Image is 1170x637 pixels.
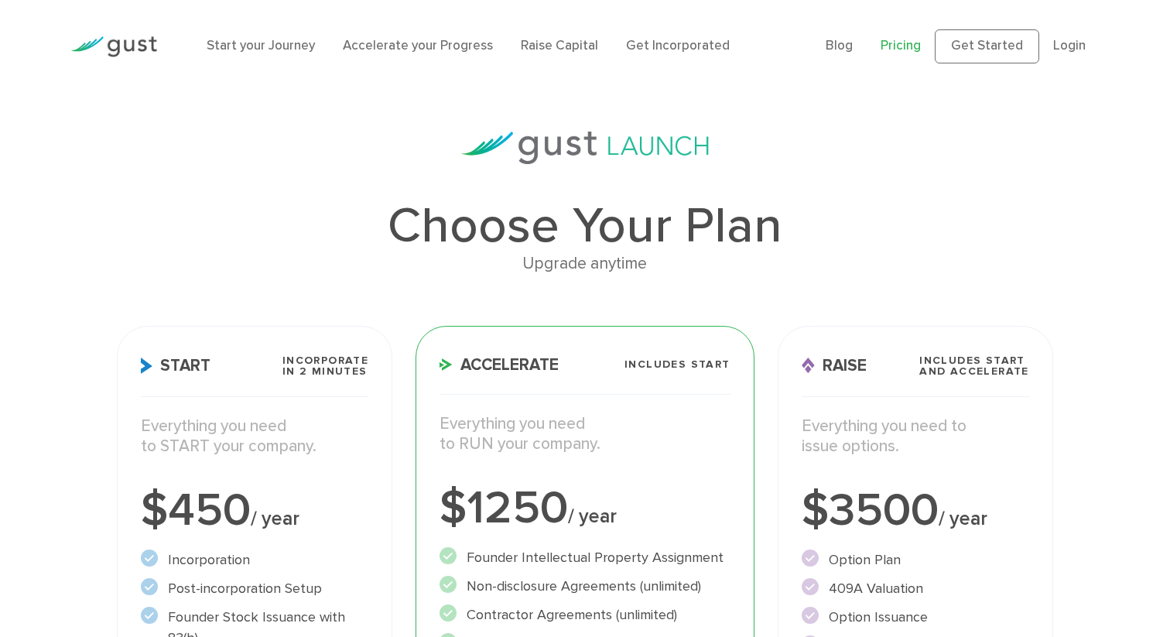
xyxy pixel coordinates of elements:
[440,485,730,532] div: $1250
[802,550,1029,570] li: Option Plan
[440,357,559,373] span: Accelerate
[919,355,1029,377] span: Includes START and ACCELERATE
[802,578,1029,599] li: 409A Valuation
[521,38,598,53] a: Raise Capital
[802,358,867,374] span: Raise
[802,607,1029,628] li: Option Issuance
[624,359,730,370] span: Includes START
[802,358,815,374] img: Raise Icon
[440,358,453,371] img: Accelerate Icon
[626,38,730,53] a: Get Incorporated
[826,38,853,53] a: Blog
[440,547,730,568] li: Founder Intellectual Property Assignment
[568,505,617,528] span: / year
[207,38,315,53] a: Start your Journey
[802,488,1029,534] div: $3500
[141,550,368,570] li: Incorporation
[70,36,157,57] img: Gust Logo
[881,38,921,53] a: Pricing
[141,416,368,457] p: Everything you need to START your company.
[440,576,730,597] li: Non-disclosure Agreements (unlimited)
[117,251,1053,277] div: Upgrade anytime
[939,507,987,530] span: / year
[141,358,152,374] img: Start Icon X2
[141,358,210,374] span: Start
[440,414,730,455] p: Everything you need to RUN your company.
[141,578,368,599] li: Post-incorporation Setup
[141,488,368,534] div: $450
[282,355,368,377] span: Incorporate in 2 Minutes
[802,416,1029,457] p: Everything you need to issue options.
[440,604,730,625] li: Contractor Agreements (unlimited)
[343,38,493,53] a: Accelerate your Progress
[935,29,1039,63] a: Get Started
[461,132,709,164] img: gust-launch-logos.svg
[251,507,299,530] span: / year
[117,201,1053,251] h1: Choose Your Plan
[1053,38,1086,53] a: Login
